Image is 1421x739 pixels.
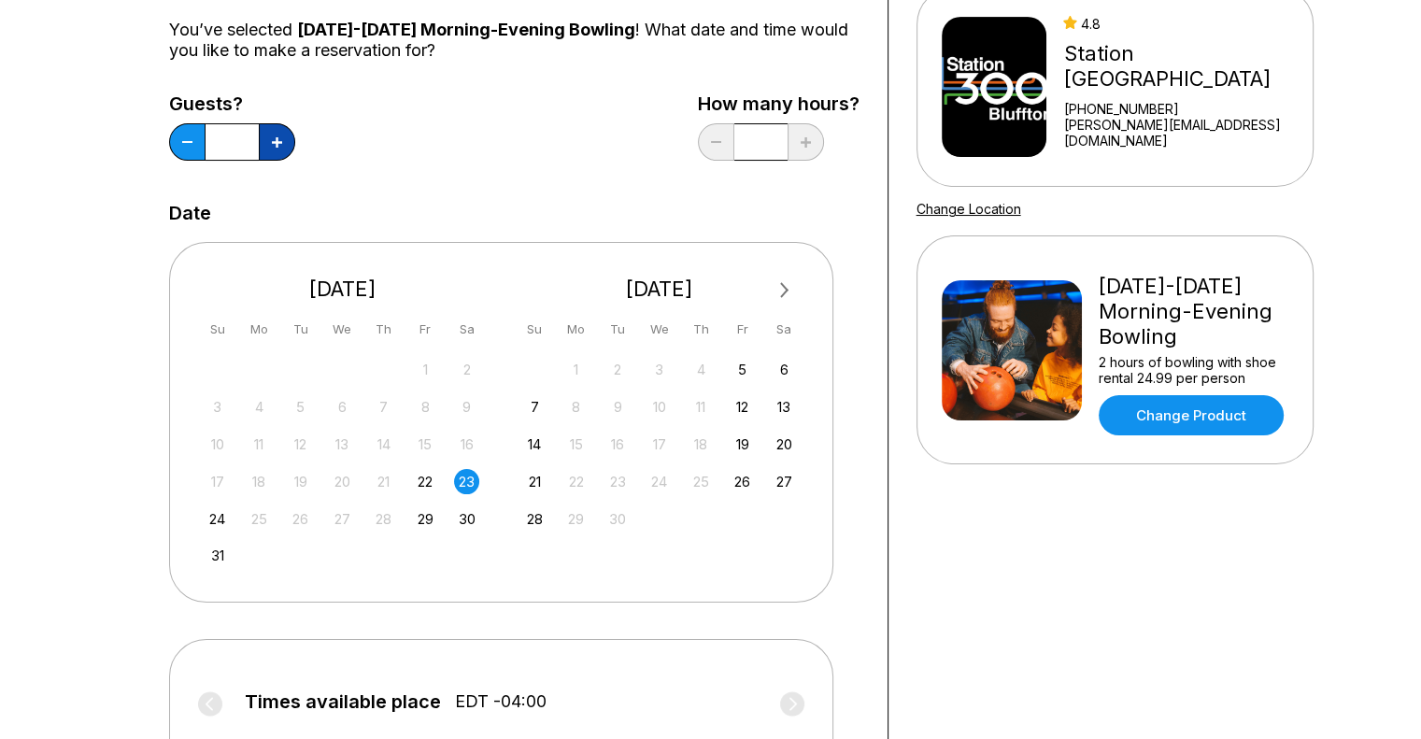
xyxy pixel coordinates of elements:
[730,394,755,419] div: Choose Friday, September 12th, 2025
[689,357,714,382] div: Not available Thursday, September 4th, 2025
[942,17,1047,157] img: Station 300 Bluffton
[330,432,355,457] div: Not available Wednesday, August 13th, 2025
[770,276,800,306] button: Next Month
[689,317,714,342] div: Th
[205,543,230,568] div: Choose Sunday, August 31st, 2025
[1099,274,1288,349] div: [DATE]-[DATE] Morning-Evening Bowling
[1063,101,1304,117] div: [PHONE_NUMBER]
[454,506,479,532] div: Choose Saturday, August 30th, 2025
[647,432,672,457] div: Not available Wednesday, September 17th, 2025
[942,280,1082,420] img: Friday-Sunday Morning-Evening Bowling
[205,469,230,494] div: Not available Sunday, August 17th, 2025
[647,469,672,494] div: Not available Wednesday, September 24th, 2025
[297,20,635,39] span: [DATE]-[DATE] Morning-Evening Bowling
[522,394,547,419] div: Choose Sunday, September 7th, 2025
[455,691,547,712] span: EDT -04:00
[605,394,631,419] div: Not available Tuesday, September 9th, 2025
[605,317,631,342] div: Tu
[698,93,860,114] label: How many hours?
[605,469,631,494] div: Not available Tuesday, September 23rd, 2025
[647,357,672,382] div: Not available Wednesday, September 3rd, 2025
[647,394,672,419] div: Not available Wednesday, September 10th, 2025
[1099,354,1288,386] div: 2 hours of bowling with shoe rental 24.99 per person
[454,469,479,494] div: Choose Saturday, August 23rd, 2025
[730,432,755,457] div: Choose Friday, September 19th, 2025
[1099,395,1284,435] a: Change Product
[371,506,396,532] div: Not available Thursday, August 28th, 2025
[371,317,396,342] div: Th
[454,432,479,457] div: Not available Saturday, August 16th, 2025
[330,317,355,342] div: We
[205,506,230,532] div: Choose Sunday, August 24th, 2025
[563,394,589,419] div: Not available Monday, September 8th, 2025
[288,506,313,532] div: Not available Tuesday, August 26th, 2025
[413,506,438,532] div: Choose Friday, August 29th, 2025
[169,20,860,61] div: You’ve selected ! What date and time would you like to make a reservation for?
[205,317,230,342] div: Su
[203,355,483,569] div: month 2025-08
[371,394,396,419] div: Not available Thursday, August 7th, 2025
[245,691,441,712] span: Times available place
[288,317,313,342] div: Tu
[605,506,631,532] div: Not available Tuesday, September 30th, 2025
[247,469,272,494] div: Not available Monday, August 18th, 2025
[772,469,797,494] div: Choose Saturday, September 27th, 2025
[205,432,230,457] div: Not available Sunday, August 10th, 2025
[605,357,631,382] div: Not available Tuesday, September 2nd, 2025
[519,355,800,532] div: month 2025-09
[288,432,313,457] div: Not available Tuesday, August 12th, 2025
[563,317,589,342] div: Mo
[1063,41,1304,92] div: Station [GEOGRAPHIC_DATA]
[198,277,488,302] div: [DATE]
[772,394,797,419] div: Choose Saturday, September 13th, 2025
[454,394,479,419] div: Not available Saturday, August 9th, 2025
[522,506,547,532] div: Choose Sunday, September 28th, 2025
[522,469,547,494] div: Choose Sunday, September 21st, 2025
[288,394,313,419] div: Not available Tuesday, August 5th, 2025
[522,432,547,457] div: Choose Sunday, September 14th, 2025
[169,203,211,223] label: Date
[413,357,438,382] div: Not available Friday, August 1st, 2025
[330,469,355,494] div: Not available Wednesday, August 20th, 2025
[371,469,396,494] div: Not available Thursday, August 21st, 2025
[605,432,631,457] div: Not available Tuesday, September 16th, 2025
[330,506,355,532] div: Not available Wednesday, August 27th, 2025
[689,432,714,457] div: Not available Thursday, September 18th, 2025
[563,469,589,494] div: Not available Monday, September 22nd, 2025
[247,506,272,532] div: Not available Monday, August 25th, 2025
[515,277,804,302] div: [DATE]
[413,394,438,419] div: Not available Friday, August 8th, 2025
[288,469,313,494] div: Not available Tuesday, August 19th, 2025
[772,432,797,457] div: Choose Saturday, September 20th, 2025
[563,432,589,457] div: Not available Monday, September 15th, 2025
[1063,16,1304,32] div: 4.8
[413,317,438,342] div: Fr
[247,317,272,342] div: Mo
[730,317,755,342] div: Fr
[917,201,1021,217] a: Change Location
[454,317,479,342] div: Sa
[772,317,797,342] div: Sa
[330,394,355,419] div: Not available Wednesday, August 6th, 2025
[413,469,438,494] div: Choose Friday, August 22nd, 2025
[413,432,438,457] div: Not available Friday, August 15th, 2025
[647,317,672,342] div: We
[169,93,295,114] label: Guests?
[563,357,589,382] div: Not available Monday, September 1st, 2025
[247,432,272,457] div: Not available Monday, August 11th, 2025
[371,432,396,457] div: Not available Thursday, August 14th, 2025
[730,357,755,382] div: Choose Friday, September 5th, 2025
[522,317,547,342] div: Su
[1063,117,1304,149] a: [PERSON_NAME][EMAIL_ADDRESS][DOMAIN_NAME]
[689,394,714,419] div: Not available Thursday, September 11th, 2025
[205,394,230,419] div: Not available Sunday, August 3rd, 2025
[247,394,272,419] div: Not available Monday, August 4th, 2025
[689,469,714,494] div: Not available Thursday, September 25th, 2025
[563,506,589,532] div: Not available Monday, September 29th, 2025
[454,357,479,382] div: Not available Saturday, August 2nd, 2025
[730,469,755,494] div: Choose Friday, September 26th, 2025
[772,357,797,382] div: Choose Saturday, September 6th, 2025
